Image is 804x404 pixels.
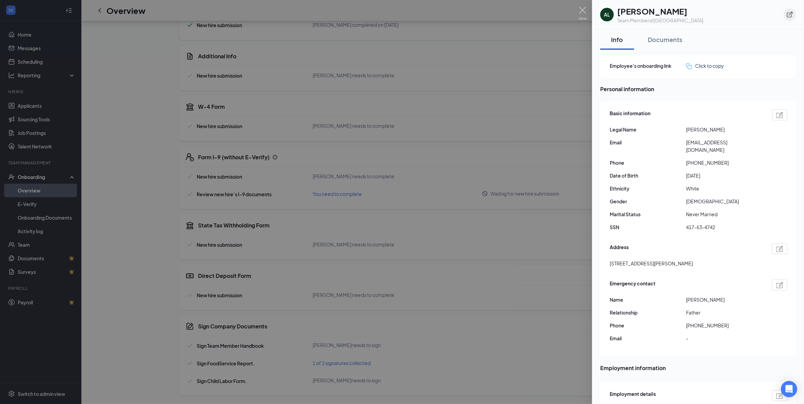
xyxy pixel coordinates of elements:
span: [PHONE_NUMBER] [686,159,762,166]
span: Marital Status [610,210,686,218]
span: Employee's onboarding link [610,62,686,69]
span: Phone [610,159,686,166]
div: Info [607,35,627,44]
span: [PERSON_NAME] [686,126,762,133]
div: Team Member at [GEOGRAPHIC_DATA] [617,17,703,24]
svg: ExternalLink [786,11,793,18]
span: Email [610,335,686,342]
span: - [686,335,762,342]
span: [STREET_ADDRESS][PERSON_NAME] [610,260,693,267]
span: Basic information [610,109,650,120]
span: Personal information [600,85,796,93]
span: Never Married [686,210,762,218]
button: ExternalLink [784,8,796,21]
span: Date of Birth [610,172,686,179]
span: Name [610,296,686,303]
h1: [PERSON_NAME] [617,5,703,17]
span: Ethnicity [610,185,686,192]
span: [PERSON_NAME] [686,296,762,303]
span: [DEMOGRAPHIC_DATA] [686,198,762,205]
span: Phone [610,322,686,329]
span: [DATE] [686,172,762,179]
img: click-to-copy.71757273a98fde459dfc.svg [686,63,692,69]
div: Open Intercom Messenger [781,381,797,397]
span: [PHONE_NUMBER] [686,322,762,329]
span: SSN [610,223,686,231]
span: White [686,185,762,192]
span: 417-63-4742 [686,223,762,231]
span: Relationship [610,309,686,316]
span: Email [610,139,686,146]
span: Employment details [610,390,656,401]
span: Father [686,309,762,316]
span: Address [610,243,629,254]
span: Emergency contact [610,280,655,290]
span: Employment information [600,364,796,372]
span: Gender [610,198,686,205]
span: [EMAIL_ADDRESS][DOMAIN_NAME] [686,139,762,154]
button: Click to copy [686,62,724,69]
div: Documents [648,35,682,44]
div: AL [604,11,610,18]
span: Legal Name [610,126,686,133]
